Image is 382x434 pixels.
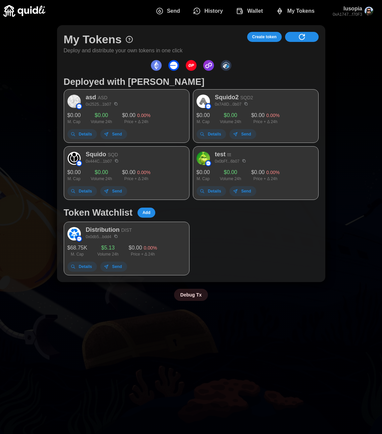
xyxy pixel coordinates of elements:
span: Details [79,129,92,139]
h1: Token Watchlist [64,207,132,218]
span: Send [241,186,251,196]
button: Details [197,186,226,196]
button: Details [67,262,97,272]
button: Send [150,4,188,18]
button: Send [100,186,127,196]
button: Details [67,186,97,196]
button: Copy CA [241,158,247,164]
span: Wallet [247,4,263,18]
button: Ethereum [149,58,163,72]
span: Add [143,208,150,217]
p: M. Cap [197,177,210,181]
button: Copy CA [243,101,249,107]
img: test (on Base) [197,152,210,165]
p: 0.00 % [137,169,151,176]
p: Price + Δ 24h [251,120,280,124]
button: Copy CA [113,233,119,239]
p: Volume 24h [97,252,118,256]
p: $ 0.00 [67,168,81,177]
p: Price + Δ 24h [122,120,151,124]
p: lusopia [333,5,362,13]
p: Squido2 [215,93,239,102]
img: Arbitrum [221,60,231,71]
p: M. Cap [67,252,88,256]
button: Add [138,208,155,218]
p: Squido [86,150,106,159]
p: $ 68.75K [67,244,88,252]
button: Send [100,262,127,272]
span: Details [79,186,92,196]
span: Details [79,262,92,271]
img: Polygon [203,60,214,71]
span: Details [208,129,221,139]
img: Squido (on Base) [67,152,81,165]
p: 0.00 % [144,245,157,252]
p: 0xA1747...f70F3 [333,12,362,17]
img: Quidli [3,5,45,17]
img: asd (on Base) [67,95,81,108]
button: Debug Tx [174,289,208,301]
p: 0.00 % [137,112,151,119]
p: Price + Δ 24h [129,252,157,256]
p: ttt [227,151,231,159]
p: 0.00 % [266,169,280,176]
button: Base [167,58,181,72]
p: Volume 24h [91,177,112,181]
p: $ 0.00 [122,111,135,120]
h1: Deployed with [PERSON_NAME] [64,76,319,88]
p: Distribution [86,225,120,235]
a: 0x444C...1b07 [86,159,112,164]
span: Send [241,129,251,139]
span: Debug Tx [180,289,202,301]
p: SQD [108,151,118,159]
p: test [215,150,226,159]
button: Copy CA [114,158,120,164]
img: Ethereum [151,60,162,71]
p: M. Cap [67,177,81,181]
p: $ 0.00 [220,168,241,177]
span: Send [167,4,180,18]
p: M. Cap [67,120,81,124]
p: $ 0.00 [220,111,241,120]
span: Send [112,129,122,139]
span: Details [208,186,221,196]
p: $ 5.13 [97,244,118,252]
img: y7gVgBh.jpg [365,7,373,15]
button: Details [67,129,97,139]
p: Price + Δ 24h [122,177,151,181]
p: $ 0.00 [67,111,81,120]
img: Optimism [186,60,197,71]
span: My Tokens [287,4,315,18]
p: Volume 24h [220,177,241,181]
button: Polygon [202,58,216,72]
button: Copy CA [113,101,119,107]
p: Price + Δ 24h [251,177,280,181]
button: Send [229,129,256,139]
p: Volume 24h [91,120,112,124]
img: Squido2 (on Base) [197,95,210,108]
p: $ 0.00 [197,168,210,177]
button: Arbitrum [219,58,233,72]
button: Create token [247,32,282,42]
span: Create token [252,32,277,42]
p: DIST [121,227,132,234]
button: Details [197,129,226,139]
p: Volume 24h [220,120,241,124]
img: Distribution (on Base) [67,227,81,240]
p: $ 0.00 [122,168,135,177]
p: $ 0.00 [251,168,265,177]
button: Send [229,186,256,196]
button: Send [100,129,127,139]
img: Base [168,60,179,71]
p: Deploy and distribute your own tokens in one click [64,47,183,55]
button: Optimism [184,58,198,72]
span: Send [112,186,122,196]
a: 0x2525...1b07 [86,102,111,107]
p: SQD2 [240,94,253,102]
p: $ 0.00 [129,244,142,252]
button: My Tokens [271,4,322,18]
span: History [204,4,223,18]
p: 0.00 % [266,112,280,119]
a: 0x0db5...bdd4 [86,234,111,239]
p: ASD [98,94,108,102]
